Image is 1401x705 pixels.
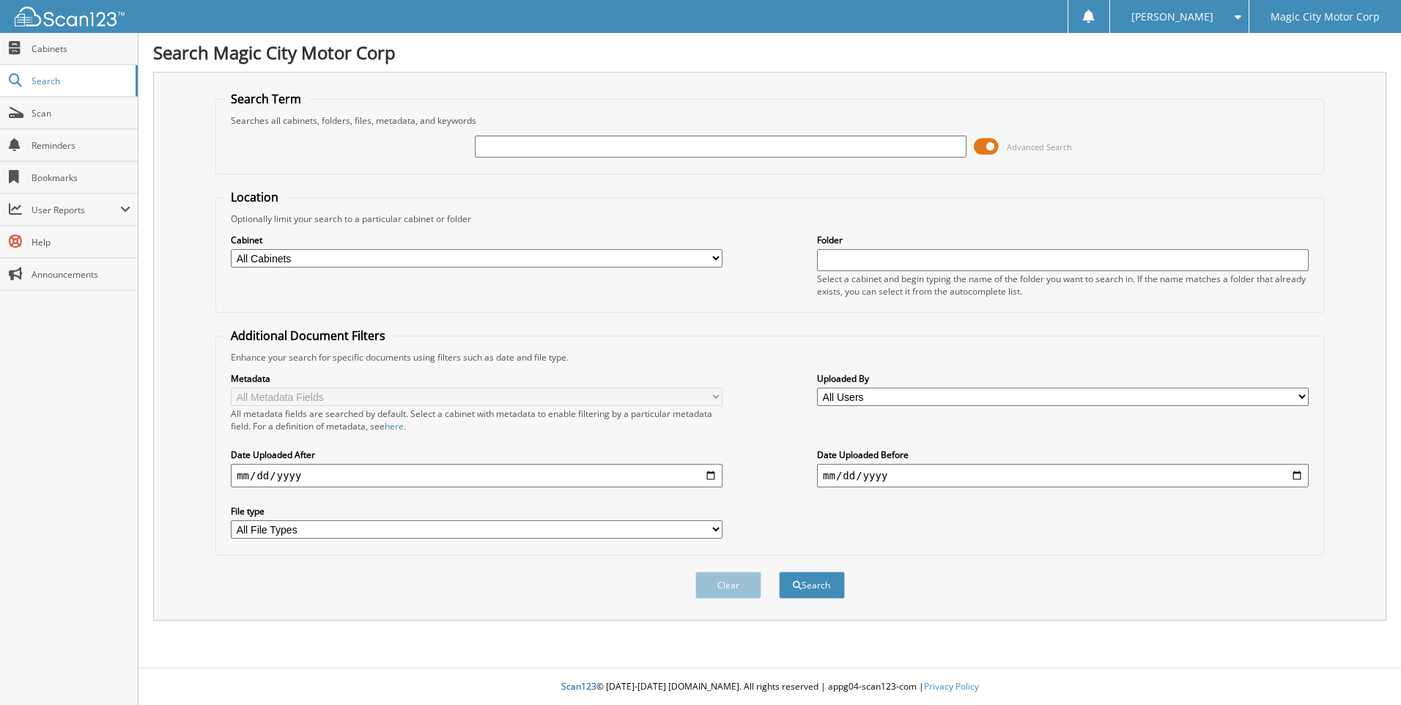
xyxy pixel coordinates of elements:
button: Search [779,572,845,599]
label: Folder [817,234,1309,246]
div: Enhance your search for specific documents using filters such as date and file type. [223,351,1316,363]
span: Bookmarks [32,171,130,184]
a: here [385,420,404,432]
label: Cabinet [231,234,722,246]
h1: Search Magic City Motor Corp [153,40,1386,64]
legend: Additional Document Filters [223,328,393,344]
label: Metadata [231,372,722,385]
div: All metadata fields are searched by default. Select a cabinet with metadata to enable filtering b... [231,407,722,432]
span: Advanced Search [1007,141,1072,152]
span: Reminders [32,139,130,152]
iframe: Chat Widget [1328,635,1401,705]
a: Privacy Policy [924,680,979,693]
legend: Location [223,189,286,205]
div: Searches all cabinets, folders, files, metadata, and keywords [223,114,1316,127]
div: © [DATE]-[DATE] [DOMAIN_NAME]. All rights reserved | appg04-scan123-com | [138,669,1401,705]
input: start [231,464,722,487]
span: Magic City Motor Corp [1271,12,1380,21]
span: Help [32,236,130,248]
button: Clear [695,572,761,599]
img: scan123-logo-white.svg [15,7,125,26]
span: Announcements [32,268,130,281]
div: Select a cabinet and begin typing the name of the folder you want to search in. If the name match... [817,273,1309,298]
span: User Reports [32,204,120,216]
div: Optionally limit your search to a particular cabinet or folder [223,213,1316,225]
span: Scan123 [561,680,596,693]
label: File type [231,505,722,517]
span: Search [32,75,128,87]
span: Scan [32,107,130,119]
label: Date Uploaded Before [817,449,1309,461]
label: Date Uploaded After [231,449,722,461]
span: Cabinets [32,43,130,55]
label: Uploaded By [817,372,1309,385]
span: [PERSON_NAME] [1131,12,1213,21]
input: end [817,464,1309,487]
legend: Search Term [223,91,308,107]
